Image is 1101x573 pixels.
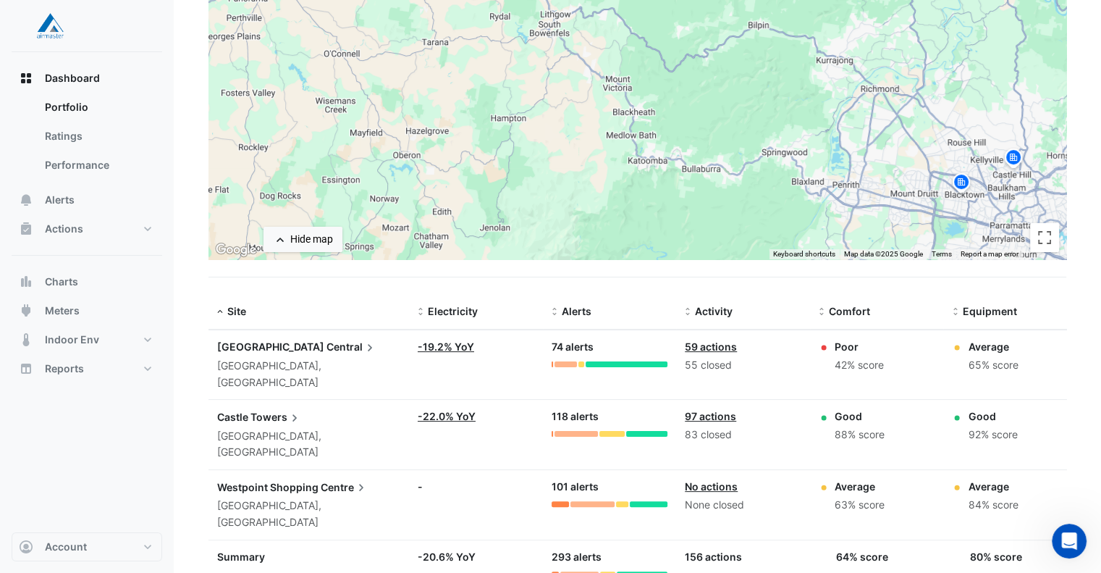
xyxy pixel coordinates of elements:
[263,227,342,252] button: Hide map
[773,249,835,259] button: Keyboard shortcuts
[962,305,1016,317] span: Equipment
[836,549,888,564] div: 64% score
[932,250,952,258] a: Terms (opens in new tab)
[961,250,1018,258] a: Report a map error
[217,358,400,391] div: [GEOGRAPHIC_DATA], [GEOGRAPHIC_DATA]
[552,409,668,425] div: 118 alerts
[12,532,162,561] button: Account
[418,410,476,422] a: -22.0% YoY
[19,361,33,376] app-icon: Reports
[562,305,591,317] span: Alerts
[17,12,83,41] img: Company Logo
[835,409,885,424] div: Good
[835,357,884,374] div: 42% score
[685,410,736,422] a: 97 actions
[12,354,162,383] button: Reports
[552,549,668,566] div: 293 alerts
[428,305,478,317] span: Electricity
[217,428,400,461] div: [GEOGRAPHIC_DATA], [GEOGRAPHIC_DATA]
[12,214,162,243] button: Actions
[217,481,319,493] span: Westpoint Shopping
[968,479,1018,494] div: Average
[418,549,534,564] div: -20.6% YoY
[685,497,801,514] div: None closed
[685,340,737,353] a: 59 actions
[835,427,885,443] div: 88% score
[19,332,33,347] app-icon: Indoor Env
[45,332,99,347] span: Indoor Env
[968,409,1017,424] div: Good
[950,172,973,197] img: site-pin.svg
[217,411,248,423] span: Castle
[217,340,324,353] span: [GEOGRAPHIC_DATA]
[1052,524,1087,559] iframe: Intercom live chat
[19,193,33,207] app-icon: Alerts
[969,549,1021,564] div: 80% score
[418,340,474,353] a: -19.2% YoY
[1030,223,1059,252] button: Toggle fullscreen view
[45,304,80,318] span: Meters
[829,305,870,317] span: Comfort
[12,93,162,185] div: Dashboard
[12,185,162,214] button: Alerts
[19,275,33,289] app-icon: Charts
[33,151,162,180] a: Performance
[217,551,265,563] span: Summary
[321,479,368,495] span: Centre
[33,122,162,151] a: Ratings
[968,497,1018,514] div: 84% score
[835,479,885,494] div: Average
[12,296,162,325] button: Meters
[45,275,78,289] span: Charts
[968,427,1017,443] div: 92% score
[45,222,83,236] span: Actions
[552,479,668,495] div: 101 alerts
[19,304,33,318] app-icon: Meters
[45,540,87,554] span: Account
[33,93,162,122] a: Portfolio
[326,339,377,355] span: Central
[45,361,84,376] span: Reports
[968,339,1018,354] div: Average
[685,549,801,564] div: 156 actions
[227,305,246,317] span: Site
[212,241,260,259] img: Google
[12,325,162,354] button: Indoor Env
[19,71,33,85] app-icon: Dashboard
[217,498,400,531] div: [GEOGRAPHIC_DATA], [GEOGRAPHIC_DATA]
[45,71,100,85] span: Dashboard
[290,232,333,247] div: Hide map
[968,357,1018,374] div: 65% score
[12,64,162,93] button: Dashboard
[418,479,534,494] div: -
[12,267,162,296] button: Charts
[552,339,668,356] div: 74 alerts
[19,222,33,236] app-icon: Actions
[844,250,923,258] span: Map data ©2025 Google
[835,497,885,514] div: 63% score
[212,241,260,259] a: Open this area in Google Maps (opens a new window)
[695,305,733,317] span: Activity
[685,427,801,443] div: 83 closed
[685,357,801,374] div: 55 closed
[250,409,302,424] span: Towers
[45,193,75,207] span: Alerts
[835,339,884,354] div: Poor
[685,480,738,493] a: No actions
[1002,147,1025,172] img: site-pin.svg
